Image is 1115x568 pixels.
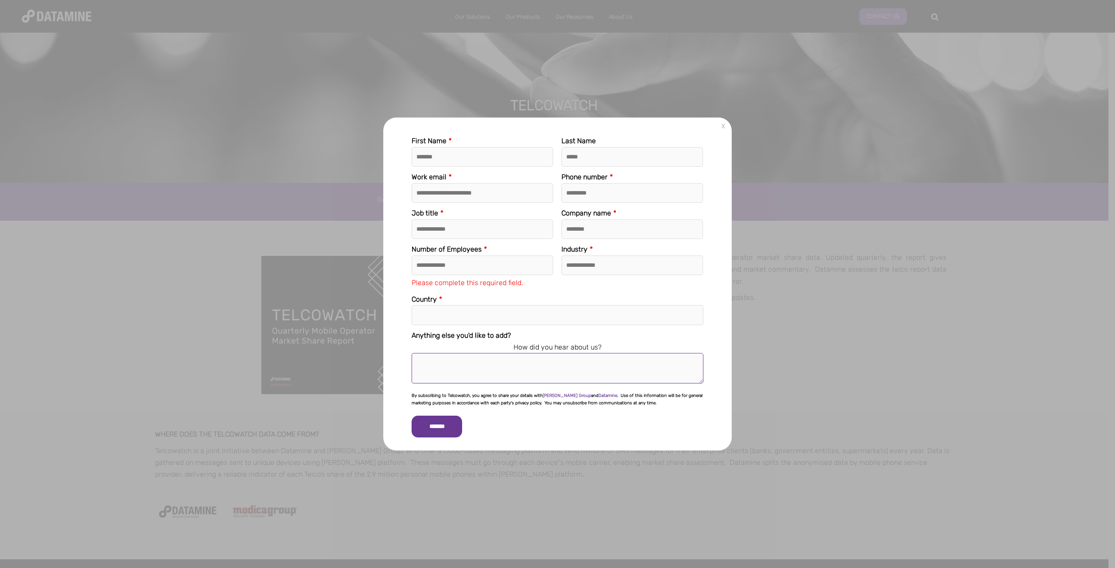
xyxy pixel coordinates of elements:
span: Anything else you'd like to add? [412,331,511,339]
span: Phone number [561,173,608,181]
label: Please complete this required field. [412,279,553,287]
span: First Name [412,137,446,145]
a: Datamine [598,393,617,398]
span: Work email [412,173,446,181]
span: Job title [412,209,438,217]
span: Number of Employees [412,245,482,253]
a: [PERSON_NAME] Group [543,393,591,398]
p: By subscribing to Telcowatch, you agree to share your details with and . Use of this information ... [412,392,703,407]
a: X [718,121,729,132]
legend: How did you hear about us? [412,341,703,353]
span: Last Name [561,137,596,145]
span: Country [412,295,437,303]
span: Company name [561,209,611,217]
span: Industry [561,245,588,253]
